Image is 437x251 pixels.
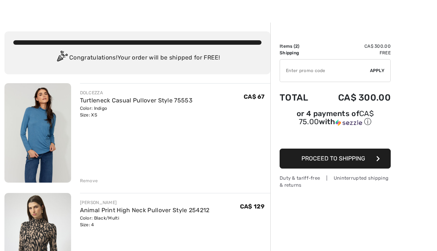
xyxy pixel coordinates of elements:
[319,43,391,50] td: CA$ 300.00
[301,155,365,162] span: Proceed to Shipping
[80,199,210,206] div: [PERSON_NAME]
[80,97,193,104] a: Turtleneck Casual Pullover Style 75553
[280,110,391,127] div: or 4 payments of with
[280,149,391,169] button: Proceed to Shipping
[280,43,319,50] td: Items ( )
[80,105,193,118] div: Color: Indigo Size: XS
[80,215,210,228] div: Color: Black/Multi Size: 4
[280,129,391,146] iframe: PayPal-paypal
[80,207,210,214] a: Animal Print High Neck Pullover Style 254212
[54,51,69,65] img: Congratulation2.svg
[280,60,370,82] input: Promo code
[280,50,319,56] td: Shipping
[336,119,362,126] img: Sezzle
[319,85,391,110] td: CA$ 300.00
[299,109,374,126] span: CA$ 75.00
[240,203,264,210] span: CA$ 129
[319,50,391,56] td: Free
[80,89,193,96] div: DOLCEZZA
[244,93,264,100] span: CA$ 67
[295,44,298,49] span: 2
[4,83,71,183] img: Turtleneck Casual Pullover Style 75553
[280,174,391,189] div: Duty & tariff-free | Uninterrupted shipping & returns
[280,85,319,110] td: Total
[80,177,98,184] div: Remove
[13,51,261,65] div: Congratulations! Your order will be shipped for FREE!
[370,67,385,74] span: Apply
[280,110,391,129] div: or 4 payments ofCA$ 75.00withSezzle Click to learn more about Sezzle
